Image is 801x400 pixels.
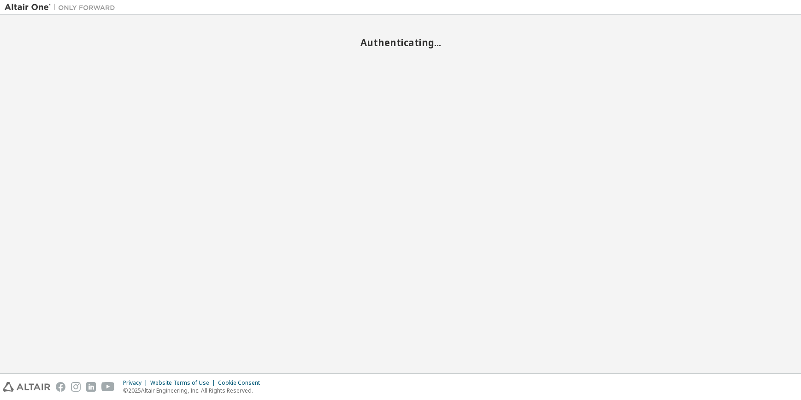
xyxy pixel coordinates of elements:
[101,382,115,392] img: youtube.svg
[71,382,81,392] img: instagram.svg
[86,382,96,392] img: linkedin.svg
[218,379,265,387] div: Cookie Consent
[123,379,150,387] div: Privacy
[5,36,796,48] h2: Authenticating...
[5,3,120,12] img: Altair One
[123,387,265,394] p: © 2025 Altair Engineering, Inc. All Rights Reserved.
[56,382,65,392] img: facebook.svg
[3,382,50,392] img: altair_logo.svg
[150,379,218,387] div: Website Terms of Use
